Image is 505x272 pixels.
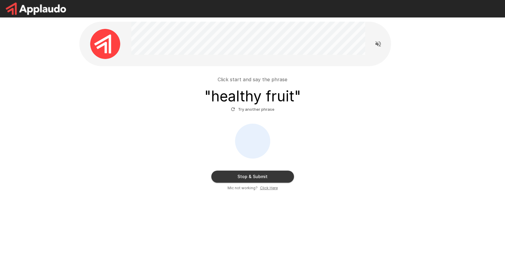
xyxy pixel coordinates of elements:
h3: " healthy fruit " [204,88,301,105]
span: Mic not working? [228,185,258,191]
img: applaudo_avatar.png [90,29,120,59]
button: Try another phrase [229,105,276,114]
button: Stop & Submit [211,171,294,183]
u: Click Here [260,186,278,190]
p: Click start and say the phrase [218,76,287,83]
button: Read questions aloud [372,38,384,50]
